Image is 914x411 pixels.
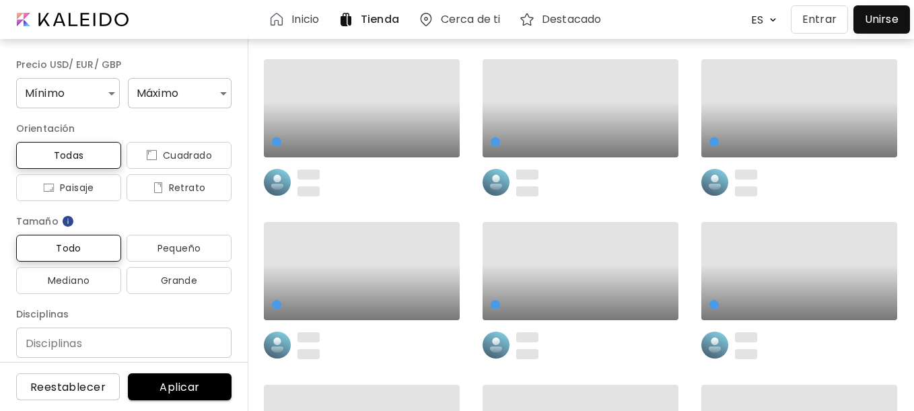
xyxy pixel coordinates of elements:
[853,5,910,34] a: Unirse
[127,267,232,294] button: Grande
[791,5,853,34] a: Entrar
[441,14,500,25] h6: Cerca de ti
[27,272,110,289] span: Mediano
[16,267,121,294] button: Mediano
[16,142,121,169] button: Todas
[291,14,319,25] h6: Inicio
[137,240,221,256] span: Pequeño
[16,306,232,322] h6: Disciplinas
[744,8,766,32] div: ES
[802,11,837,28] p: Entrar
[27,180,110,196] span: Paisaje
[27,240,110,256] span: Todo
[137,180,221,196] span: Retrato
[127,174,232,201] button: iconRetrato
[146,150,157,161] img: icon
[127,235,232,262] button: Pequeño
[16,120,232,137] h6: Orientación
[791,5,848,34] button: Entrar
[127,142,232,169] button: iconCuadrado
[128,373,232,400] button: Aplicar
[16,78,120,108] div: Mínimo
[43,182,55,193] img: icon
[16,213,232,229] h6: Tamaño
[137,272,221,289] span: Grande
[139,380,221,394] span: Aplicar
[16,57,232,73] h6: Precio USD/ EUR/ GBP
[519,11,606,28] a: Destacado
[542,14,601,25] h6: Destacado
[27,380,109,394] span: Reestablecer
[269,11,324,28] a: Inicio
[137,147,221,163] span: Cuadrado
[361,14,399,25] h6: Tienda
[128,78,232,108] div: Máximo
[153,182,164,193] img: icon
[418,11,505,28] a: Cerca de ti
[27,147,110,163] span: Todas
[61,215,75,228] img: info
[16,235,121,262] button: Todo
[338,11,405,28] a: Tienda
[16,373,120,400] button: Reestablecer
[766,13,780,26] img: arrow down
[16,174,121,201] button: iconPaisaje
